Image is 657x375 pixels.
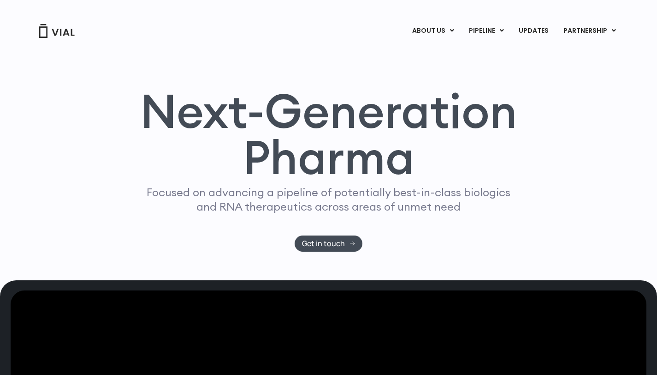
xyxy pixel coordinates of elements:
a: PIPELINEMenu Toggle [462,23,511,39]
p: Focused on advancing a pipeline of potentially best-in-class biologics and RNA therapeutics acros... [143,185,515,214]
img: Vial Logo [38,24,75,38]
a: ABOUT USMenu Toggle [405,23,461,39]
a: PARTNERSHIPMenu Toggle [556,23,623,39]
a: Get in touch [295,236,362,252]
span: Get in touch [302,240,345,247]
a: UPDATES [511,23,556,39]
h1: Next-Generation Pharma [129,88,528,181]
